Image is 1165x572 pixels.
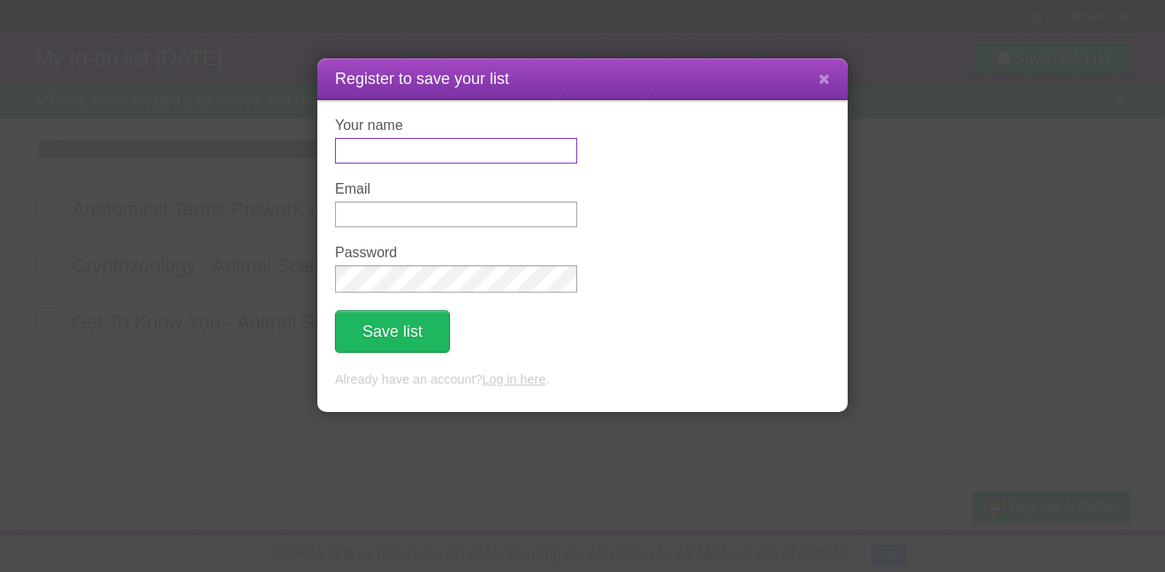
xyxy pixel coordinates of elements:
[335,245,577,261] label: Password
[335,370,830,390] p: Already have an account? .
[335,181,577,197] label: Email
[335,310,450,353] button: Save list
[335,118,577,133] label: Your name
[482,372,545,386] a: Log in here
[335,67,830,91] h1: Register to save your list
